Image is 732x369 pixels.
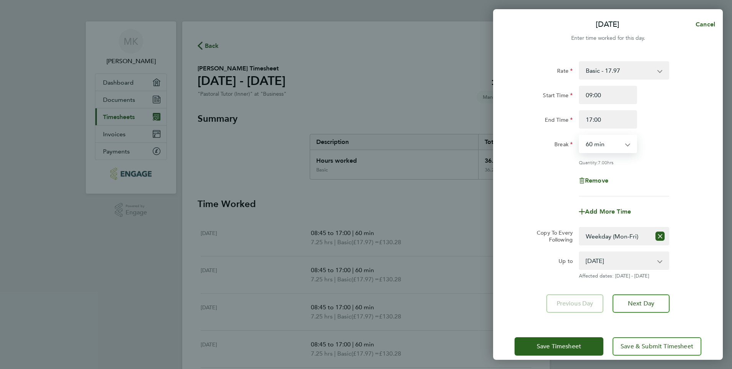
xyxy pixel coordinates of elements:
label: Copy To Every Following [531,229,573,243]
button: Next Day [613,294,670,313]
button: Add More Time [579,209,631,215]
span: Next Day [628,300,654,307]
p: [DATE] [596,19,619,30]
button: Reset selection [655,228,665,245]
button: Save & Submit Timesheet [613,337,701,356]
input: E.g. 08:00 [579,86,637,104]
span: Add More Time [585,208,631,215]
button: Remove [579,178,608,184]
span: Remove [585,177,608,184]
label: Up to [559,258,573,267]
span: Save Timesheet [537,343,581,350]
div: Quantity: hrs [579,159,669,165]
label: Start Time [543,92,573,101]
span: Affected dates: [DATE] - [DATE] [579,273,669,279]
button: Cancel [683,17,723,32]
span: Save & Submit Timesheet [621,343,693,350]
button: Save Timesheet [515,337,603,356]
input: E.g. 18:00 [579,110,637,129]
label: Break [554,141,573,150]
span: 7.00 [598,159,607,165]
label: Rate [557,67,573,77]
span: Cancel [693,21,715,28]
div: Enter time worked for this day. [493,34,723,43]
label: End Time [545,116,573,126]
